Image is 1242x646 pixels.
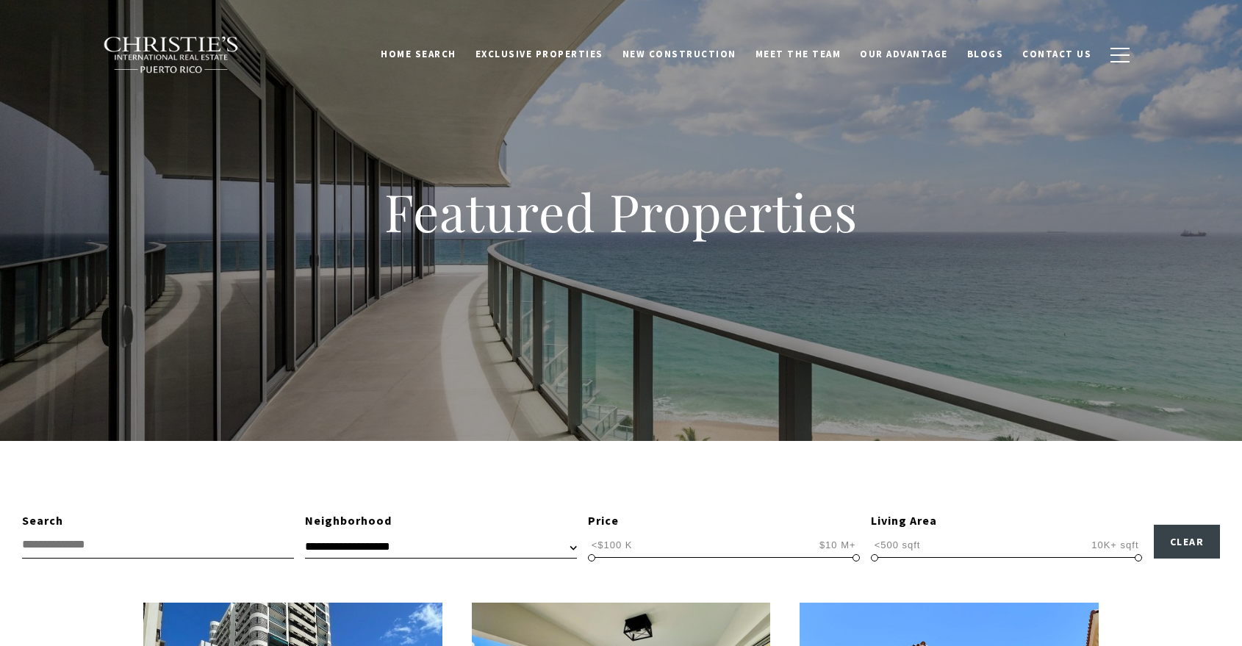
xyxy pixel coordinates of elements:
span: <500 sqft [871,538,925,552]
a: Meet the Team [746,40,851,68]
a: Contact Us [1013,40,1101,68]
div: Price [588,512,860,531]
span: Exclusive Properties [475,48,603,60]
span: New Construction [622,48,736,60]
span: Our Advantage [860,48,948,60]
button: Clear [1154,525,1221,559]
button: button [1101,34,1139,76]
img: Christie's International Real Estate black text logo [103,36,240,74]
a: Blogs [958,40,1013,68]
div: Search [22,512,294,531]
a: Exclusive Properties [466,40,613,68]
span: 10K+ sqft [1088,538,1142,552]
a: Home Search [371,40,466,68]
a: New Construction [613,40,746,68]
span: Blogs [967,48,1004,60]
span: Contact Us [1022,48,1091,60]
span: $10 M+ [816,538,860,552]
div: Living Area [871,512,1143,531]
a: Our Advantage [850,40,958,68]
h1: Featured Properties [290,179,952,244]
div: Neighborhood [305,512,577,531]
span: <$100 K [588,538,636,552]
